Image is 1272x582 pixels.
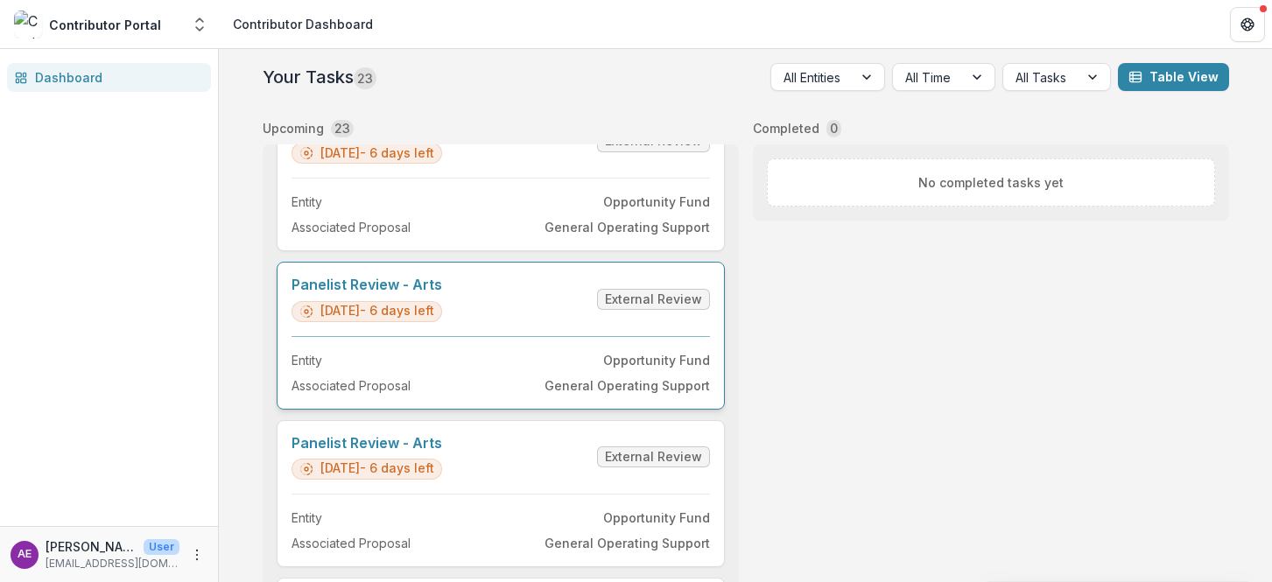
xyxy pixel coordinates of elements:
a: Dashboard [7,63,211,92]
p: User [144,539,179,555]
p: No completed tasks yet [918,173,1064,192]
button: Get Help [1230,7,1265,42]
div: Contributor Dashboard [233,15,373,33]
p: [EMAIL_ADDRESS][DOMAIN_NAME] [46,556,179,571]
a: Panelist Review - Arts [292,435,442,452]
p: 23 [334,119,350,137]
p: 0 [830,119,838,137]
div: Dashboard [35,68,197,87]
p: Completed [753,119,819,137]
nav: breadcrumb [226,11,380,37]
img: Contributor Portal [14,11,42,39]
button: Table View [1118,63,1229,91]
div: Anna Elder [18,549,32,560]
button: More [186,544,207,565]
p: Upcoming [263,119,324,137]
button: Open entity switcher [187,7,212,42]
h2: Your Tasks [263,67,376,88]
p: [PERSON_NAME] [46,537,137,556]
span: 23 [354,67,376,89]
a: Panelist Review - Arts [292,277,442,293]
div: Contributor Portal [49,16,161,34]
